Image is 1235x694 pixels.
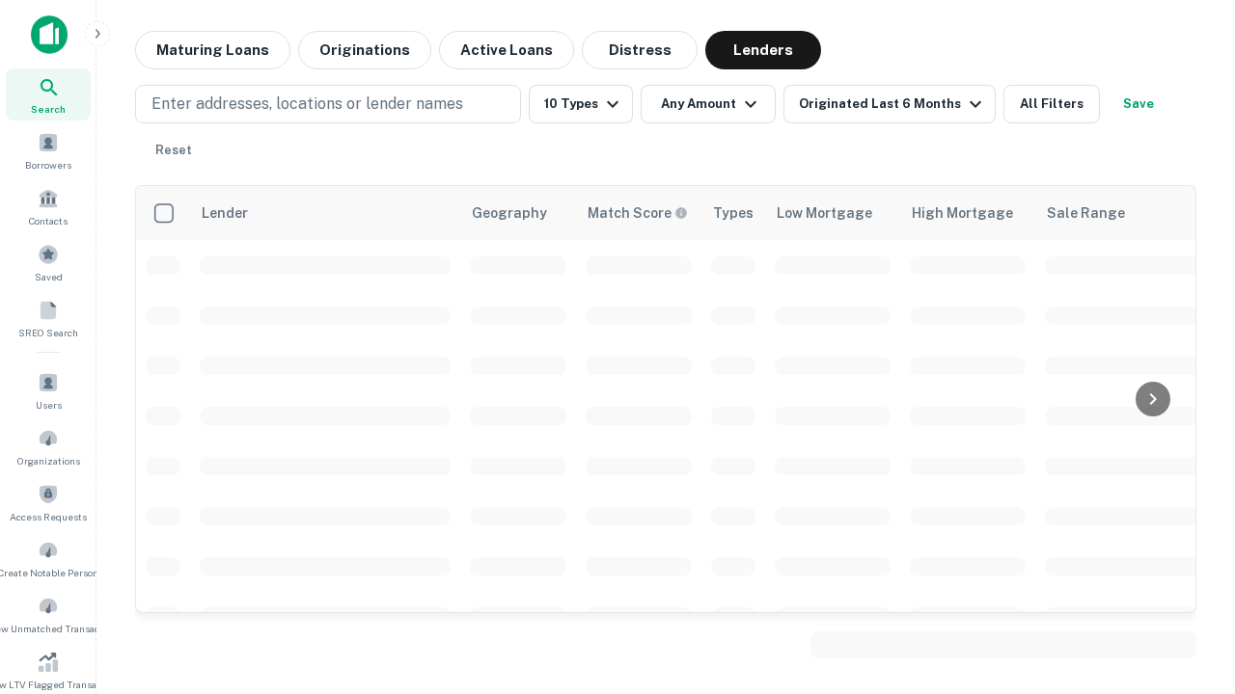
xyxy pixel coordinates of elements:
button: All Filters [1003,85,1100,123]
a: Review Unmatched Transactions [6,588,91,640]
button: Enter addresses, locations or lender names [135,85,521,123]
th: Types [701,186,765,240]
a: Borrowers [6,124,91,176]
a: Search [6,68,91,120]
th: Sale Range [1035,186,1209,240]
button: Originations [298,31,431,69]
a: SREO Search [6,292,91,344]
button: Save your search to get updates of matches that match your search criteria. [1108,85,1169,123]
span: Borrowers [25,157,71,173]
img: capitalize-icon.png [31,15,68,54]
span: Search [31,101,66,117]
span: Organizations [17,453,80,468]
h6: Match Score [588,202,684,224]
div: Types [713,201,754,225]
button: Reset [143,131,205,170]
div: Originated Last 6 Months [799,93,987,116]
th: Lender [190,186,460,240]
div: Sale Range [1047,201,1125,225]
iframe: Chat Widget [1139,478,1235,571]
a: Users [6,364,91,416]
p: Enter addresses, locations or lender names [151,93,463,116]
th: Capitalize uses an advanced AI algorithm to match your search with the best lender. The match sco... [576,186,701,240]
span: Saved [35,269,63,284]
button: Lenders [705,31,821,69]
button: Distress [582,31,698,69]
span: Contacts [29,213,68,228]
span: Users [36,397,62,413]
div: Geography [472,201,547,225]
button: Originated Last 6 Months [783,85,996,123]
span: Access Requests [10,509,87,524]
a: Access Requests [6,476,91,528]
button: Maturing Loans [135,31,290,69]
button: 10 Types [529,85,633,123]
a: Saved [6,236,91,288]
button: Active Loans [439,31,574,69]
th: Geography [460,186,576,240]
th: Low Mortgage [765,186,900,240]
div: Lender [202,201,248,225]
a: Contacts [6,180,91,232]
button: Any Amount [641,85,776,123]
div: Capitalize uses an advanced AI algorithm to match your search with the best lender. The match sco... [588,202,688,224]
a: Create Notable Person [6,532,91,584]
a: Organizations [6,420,91,472]
div: Low Mortgage [777,201,872,225]
span: SREO Search [18,325,78,340]
th: High Mortgage [900,186,1035,240]
div: High Mortgage [912,201,1013,225]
